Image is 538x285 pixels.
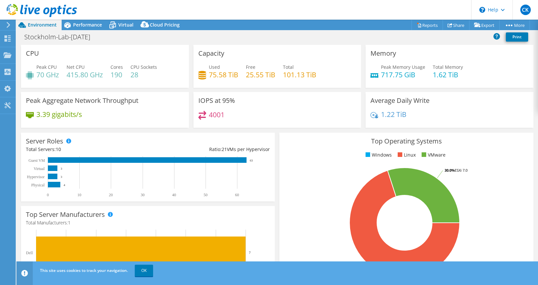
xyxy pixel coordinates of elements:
div: Ratio: VMs per Hypervisor [148,146,270,153]
span: 1 [68,219,70,226]
text: 4 [64,183,65,187]
span: Free [246,64,255,70]
span: This site uses cookies to track your navigation. [40,268,128,273]
li: Linux [396,151,416,159]
a: Print [506,32,528,42]
h4: 101.13 TiB [283,71,316,78]
h3: IOPS at 95% [198,97,235,104]
h4: 190 [110,71,123,78]
div: Total Servers: [26,146,148,153]
h4: 717.75 GiB [381,71,425,78]
text: 3 [61,175,62,179]
h4: 3.39 gigabits/s [36,111,82,118]
h4: Total Manufacturers: [26,219,270,226]
tspan: ESXi 7.0 [455,168,468,173]
span: Peak Memory Usage [381,64,425,70]
span: Used [209,64,220,70]
text: 10 [77,193,81,197]
h3: Server Roles [26,138,63,145]
span: Peak CPU [36,64,57,70]
a: OK [135,265,153,276]
h4: 28 [130,71,157,78]
a: Export [469,20,500,30]
span: 21 [222,146,227,152]
text: Dell [26,251,33,255]
h1: Stockholm-Lab-[DATE] [21,33,100,41]
text: 7 [249,251,251,255]
li: Windows [364,151,392,159]
span: Cores [110,64,123,70]
h4: 4001 [209,111,225,118]
tspan: 30.0% [445,168,455,173]
text: 63 [250,159,253,162]
h3: Top Operating Systems [284,138,528,145]
text: 20 [109,193,113,197]
li: VMware [420,151,446,159]
text: 3 [61,167,62,170]
span: Total Memory [433,64,463,70]
h3: Average Daily Write [370,97,429,104]
h4: 1.22 TiB [381,111,407,118]
text: Virtual [34,166,45,171]
span: Total [283,64,294,70]
h4: 415.80 GHz [67,71,103,78]
text: 50 [204,193,208,197]
h3: Top Server Manufacturers [26,211,105,218]
a: Share [443,20,469,30]
text: 0 [47,193,49,197]
text: Physical [31,183,45,187]
a: More [499,20,530,30]
text: 30 [141,193,145,197]
h3: CPU [26,50,39,57]
span: Environment [28,22,57,28]
h4: 75.58 TiB [209,71,238,78]
span: CK [520,5,531,15]
text: Hypervisor [27,175,45,179]
text: 40 [172,193,176,197]
h3: Peak Aggregate Network Throughput [26,97,138,104]
a: Reports [411,20,443,30]
span: Cloud Pricing [150,22,180,28]
text: 60 [235,193,239,197]
svg: \n [479,7,485,13]
h4: 25.55 TiB [246,71,275,78]
h4: 70 GHz [36,71,59,78]
span: Performance [73,22,102,28]
text: Guest VM [29,158,45,163]
span: Net CPU [67,64,85,70]
span: 10 [56,146,61,152]
span: Virtual [118,22,133,28]
span: CPU Sockets [130,64,157,70]
h3: Capacity [198,50,224,57]
h3: Memory [370,50,396,57]
h4: 1.62 TiB [433,71,463,78]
